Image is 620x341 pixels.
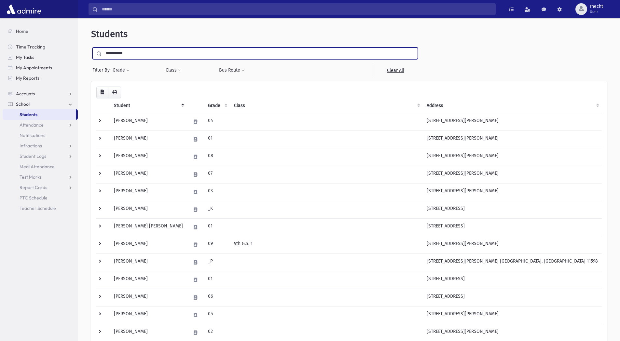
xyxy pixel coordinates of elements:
span: Teacher Schedule [20,205,56,211]
td: [STREET_ADDRESS] [423,218,602,236]
th: Class: activate to sort column ascending [230,98,423,113]
td: [STREET_ADDRESS][PERSON_NAME] [423,166,602,183]
td: [PERSON_NAME] [110,236,187,253]
a: School [3,99,78,109]
td: [PERSON_NAME] [110,130,187,148]
td: [STREET_ADDRESS] [423,289,602,306]
span: PTC Schedule [20,195,48,201]
td: [STREET_ADDRESS][PERSON_NAME] [423,130,602,148]
a: Accounts [3,89,78,99]
span: Filter By [92,67,112,74]
span: Students [91,29,128,39]
td: [STREET_ADDRESS] [423,271,602,289]
td: [STREET_ADDRESS] [423,201,602,218]
th: Grade: activate to sort column ascending [204,98,230,113]
a: My Tasks [3,52,78,62]
button: Bus Route [219,64,245,76]
td: [STREET_ADDRESS][PERSON_NAME] [GEOGRAPHIC_DATA], [GEOGRAPHIC_DATA] 11598 [423,253,602,271]
a: Infractions [3,141,78,151]
span: Students [20,112,37,117]
span: Time Tracking [16,44,45,50]
span: My Tasks [16,54,34,60]
td: [PERSON_NAME] [110,289,187,306]
td: _K [204,201,230,218]
td: [PERSON_NAME] [110,201,187,218]
span: rhecht [590,4,603,9]
span: School [16,101,30,107]
th: Address: activate to sort column ascending [423,98,602,113]
td: [STREET_ADDRESS][PERSON_NAME] [423,183,602,201]
span: Notifications [20,132,45,138]
a: Home [3,26,78,36]
span: Report Cards [20,184,47,190]
a: Report Cards [3,182,78,193]
td: [STREET_ADDRESS][PERSON_NAME] [423,306,602,324]
td: 03 [204,183,230,201]
span: Accounts [16,91,35,97]
td: 08 [204,148,230,166]
td: 06 [204,289,230,306]
a: Clear All [373,64,418,76]
a: Time Tracking [3,42,78,52]
td: 04 [204,113,230,130]
a: Attendance [3,120,78,130]
td: 07 [204,166,230,183]
span: Meal Attendance [20,164,55,170]
a: Teacher Schedule [3,203,78,213]
td: 01 [204,130,230,148]
td: _P [204,253,230,271]
a: My Appointments [3,62,78,73]
span: Student Logs [20,153,46,159]
button: CSV [96,87,108,98]
th: Student: activate to sort column descending [110,98,187,113]
span: User [590,9,603,14]
td: [STREET_ADDRESS][PERSON_NAME] [423,236,602,253]
span: Home [16,28,28,34]
a: Test Marks [3,172,78,182]
td: [PERSON_NAME] [110,253,187,271]
span: Infractions [20,143,42,149]
td: 09 [204,236,230,253]
td: 05 [204,306,230,324]
td: 01 [204,271,230,289]
td: [PERSON_NAME] [PERSON_NAME] [110,218,187,236]
button: Class [165,64,182,76]
span: Attendance [20,122,44,128]
td: [PERSON_NAME] [110,271,187,289]
span: Test Marks [20,174,42,180]
span: My Reports [16,75,39,81]
td: [STREET_ADDRESS][PERSON_NAME] [423,113,602,130]
td: [PERSON_NAME] [110,113,187,130]
a: PTC Schedule [3,193,78,203]
td: [PERSON_NAME] [110,166,187,183]
td: 9th G.S. 1 [230,236,423,253]
td: [PERSON_NAME] [110,183,187,201]
a: Students [3,109,76,120]
td: [STREET_ADDRESS][PERSON_NAME] [423,148,602,166]
input: Search [98,3,495,15]
td: [PERSON_NAME] [110,306,187,324]
button: Print [108,87,121,98]
td: 01 [204,218,230,236]
button: Grade [112,64,130,76]
a: Student Logs [3,151,78,161]
td: [PERSON_NAME] [110,148,187,166]
img: AdmirePro [5,3,43,16]
span: My Appointments [16,65,52,71]
a: My Reports [3,73,78,83]
a: Meal Attendance [3,161,78,172]
a: Notifications [3,130,78,141]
